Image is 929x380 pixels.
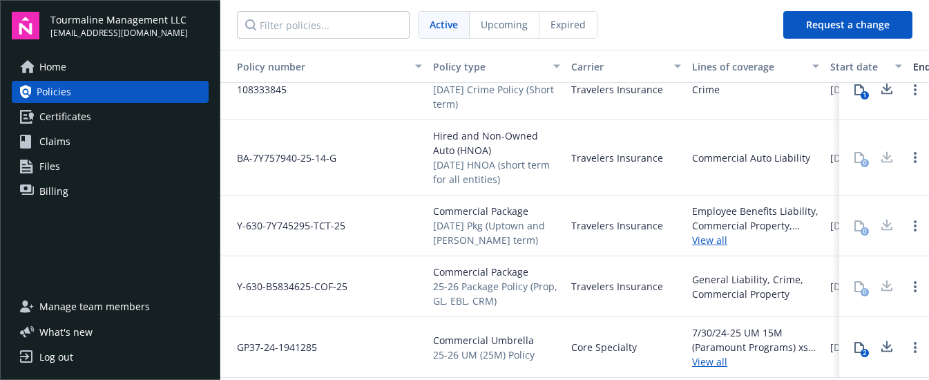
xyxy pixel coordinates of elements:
div: 1 [861,91,869,99]
div: General Liability, Crime, Commercial Property [692,272,819,301]
span: 108333845 [226,82,287,97]
button: Start date [825,50,908,83]
input: Filter policies... [237,11,410,39]
span: GP37-24-1941285 [226,340,317,354]
div: Employee Benefits Liability, Commercial Property, General Liability [692,204,819,233]
a: Home [12,56,209,78]
div: Crime [692,82,720,97]
div: Start date [830,59,887,74]
span: Policies [37,81,71,103]
span: 25-26 UM (25M) Policy [433,348,535,362]
a: Certificates [12,106,209,128]
span: Expired [550,17,586,32]
div: 2 [861,349,869,357]
span: BA-7Y757940-25-14-G [226,151,336,165]
button: Tourmaline Management LLC[EMAIL_ADDRESS][DOMAIN_NAME] [50,12,209,39]
button: Request a change [783,11,912,39]
button: Policy type [428,50,566,83]
a: Billing [12,180,209,202]
a: View all [692,354,819,369]
div: Toggle SortBy [226,59,407,74]
a: Files [12,155,209,178]
span: Commercial Umbrella [433,333,535,348]
span: 25-26 Package Policy (Prop, GL, EBL, CRM) [433,279,560,308]
a: Open options [907,149,923,166]
button: 2 [845,334,873,361]
span: [EMAIL_ADDRESS][DOMAIN_NAME] [50,27,188,39]
span: Upcoming [481,17,528,32]
span: [DATE] Pkg (Uptown and [PERSON_NAME] term) [433,218,560,247]
div: Commercial Auto Liability [692,151,810,165]
span: Tourmaline Management LLC [50,12,188,27]
a: Open options [907,218,923,234]
span: Files [39,155,60,178]
button: Lines of coverage [687,50,825,83]
span: Home [39,56,66,78]
div: Carrier [571,59,666,74]
span: Active [430,17,458,32]
button: What's new [12,325,115,339]
span: Certificates [39,106,91,128]
div: Policy type [433,59,545,74]
span: Commercial Package [433,265,560,279]
span: Billing [39,180,68,202]
a: Open options [907,278,923,295]
a: Policies [12,81,209,103]
a: Open options [907,339,923,356]
span: [DATE] [830,82,861,97]
span: Commercial Package [433,204,560,218]
div: 7/30/24-25 UM 15M (Paramount Programs) xs [GEOGRAPHIC_DATA] GL/HNOA - Commercial Umbrella [692,325,819,354]
span: Y-630-7Y745295-TCT-25 [226,218,345,233]
div: Lines of coverage [692,59,804,74]
a: Open options [907,82,923,98]
span: Hired and Non-Owned Auto (HNOA) [433,129,560,158]
div: Policy number [226,59,407,74]
button: Carrier [566,50,687,83]
a: Claims [12,131,209,153]
span: Core Specialty [571,340,637,354]
span: Y-630-B5834625-COF-25 [226,279,347,294]
span: What ' s new [39,325,93,339]
div: Log out [39,346,73,368]
img: navigator-logo.svg [12,12,39,39]
span: [DATE] HNOA (short term for all entities) [433,158,560,187]
button: 1 [845,76,873,104]
span: Claims [39,131,70,153]
span: [DATE] [830,218,861,233]
span: Manage team members [39,296,150,318]
span: Travelers Insurance [571,151,663,165]
span: Travelers Insurance [571,218,663,233]
span: [DATE] Crime Policy (Short term) [433,82,560,111]
a: View all [692,233,819,247]
span: [DATE] [830,340,861,354]
a: Manage team members [12,296,209,318]
span: Travelers Insurance [571,82,663,97]
span: [DATE] [830,151,861,165]
span: [DATE] [830,279,861,294]
span: Travelers Insurance [571,279,663,294]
